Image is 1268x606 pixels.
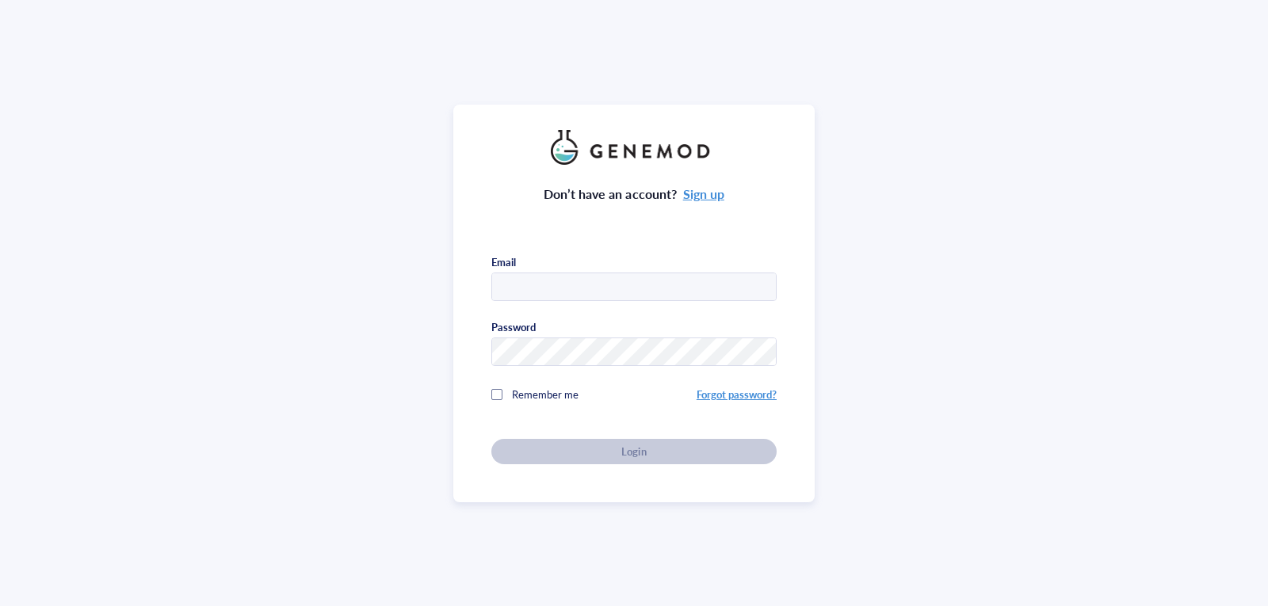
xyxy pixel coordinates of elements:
div: Password [491,320,536,334]
img: genemod_logo_light-BcqUzbGq.png [551,130,717,165]
span: Remember me [512,387,579,402]
div: Email [491,255,516,269]
a: Forgot password? [697,387,777,402]
a: Sign up [683,185,724,203]
div: Don’t have an account? [544,184,724,204]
